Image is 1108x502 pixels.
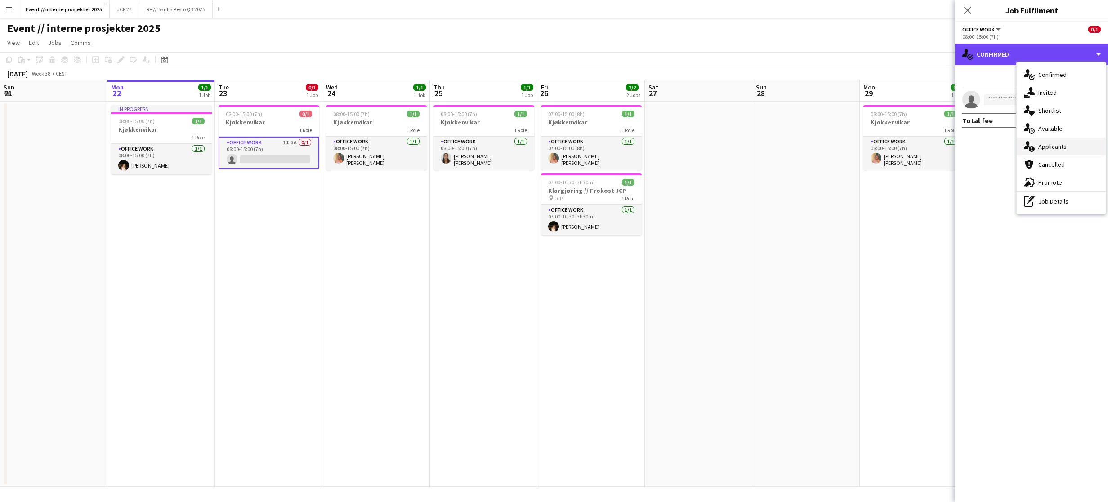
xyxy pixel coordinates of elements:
[4,37,23,49] a: View
[71,39,91,47] span: Comms
[198,84,211,91] span: 1/1
[863,118,964,126] h3: Kjøkkenvikar
[192,118,205,124] span: 1/1
[648,83,658,91] span: Sat
[951,84,963,91] span: 1/1
[118,118,155,124] span: 08:00-15:00 (7h)
[1038,142,1067,151] span: Applicants
[626,84,639,91] span: 2/2
[541,137,642,170] app-card-role: Office work1/107:00-15:00 (8h)[PERSON_NAME] [PERSON_NAME]
[862,88,875,98] span: 29
[622,179,634,186] span: 1/1
[18,0,110,18] button: Event // interne prosjekter 2025
[306,92,318,98] div: 1 Job
[414,92,425,98] div: 1 Job
[45,37,65,49] a: Jobs
[541,105,642,170] app-job-card: 07:00-15:00 (8h)1/1Kjøkkenvikar1 RoleOffice work1/107:00-15:00 (8h)[PERSON_NAME] [PERSON_NAME]
[951,92,963,98] div: 1 Job
[4,83,14,91] span: Sun
[962,26,995,33] span: Office work
[48,39,62,47] span: Jobs
[955,44,1108,65] div: Confirmed
[326,105,427,170] div: 08:00-15:00 (7h)1/1Kjøkkenvikar1 RoleOffice work1/108:00-15:00 (7h)[PERSON_NAME] [PERSON_NAME]
[111,125,212,133] h3: Kjøkkenvikar
[299,111,312,117] span: 0/1
[541,187,642,195] h3: Klargjøring // Frokost JCP
[548,179,595,186] span: 07:00-10:30 (3h30m)
[111,105,212,112] div: In progress
[944,111,957,117] span: 1/1
[110,0,139,18] button: JCP 27
[199,92,210,98] div: 1 Job
[67,37,94,49] a: Comms
[299,127,312,133] span: 1 Role
[192,134,205,141] span: 1 Role
[217,88,229,98] span: 23
[2,88,14,98] span: 21
[863,105,964,170] app-job-card: 08:00-15:00 (7h)1/1Kjøkkenvikar1 RoleOffice work1/108:00-15:00 (7h)[PERSON_NAME] [PERSON_NAME]
[514,127,527,133] span: 1 Role
[432,88,445,98] span: 25
[1038,160,1065,169] span: Cancelled
[863,137,964,170] app-card-role: Office work1/108:00-15:00 (7h)[PERSON_NAME] [PERSON_NAME]
[219,105,319,169] app-job-card: 08:00-15:00 (7h)0/1Kjøkkenvikar1 RoleOffice work1I3A0/108:00-15:00 (7h)
[1038,89,1057,97] span: Invited
[433,105,534,170] app-job-card: 08:00-15:00 (7h)1/1Kjøkkenvikar1 RoleOffice work1/108:00-15:00 (7h)[PERSON_NAME] [PERSON_NAME]
[621,127,634,133] span: 1 Role
[219,118,319,126] h3: Kjøkkenvikar
[756,83,767,91] span: Sun
[871,111,907,117] span: 08:00-15:00 (7h)
[944,127,957,133] span: 1 Role
[30,70,52,77] span: Week 38
[1088,26,1101,33] span: 0/1
[433,137,534,170] app-card-role: Office work1/108:00-15:00 (7h)[PERSON_NAME] [PERSON_NAME]
[139,0,213,18] button: RF // Barilla Pesto Q3 2025
[326,137,427,170] app-card-role: Office work1/108:00-15:00 (7h)[PERSON_NAME] [PERSON_NAME]
[962,116,993,125] div: Total fee
[326,118,427,126] h3: Kjøkkenvikar
[647,88,658,98] span: 27
[7,22,161,35] h1: Event // interne prosjekter 2025
[514,111,527,117] span: 1/1
[1038,107,1061,115] span: Shortlist
[110,88,124,98] span: 22
[548,111,585,117] span: 07:00-15:00 (8h)
[554,195,563,202] span: JCP
[226,111,262,117] span: 08:00-15:00 (7h)
[621,195,634,202] span: 1 Role
[407,111,420,117] span: 1/1
[521,92,533,98] div: 1 Job
[413,84,426,91] span: 1/1
[626,92,640,98] div: 2 Jobs
[111,144,212,174] app-card-role: Office work1/108:00-15:00 (7h)[PERSON_NAME]
[111,83,124,91] span: Mon
[1038,178,1062,187] span: Promote
[1038,124,1063,133] span: Available
[541,83,548,91] span: Fri
[541,118,642,126] h3: Kjøkkenvikar
[962,26,1002,33] button: Office work
[407,127,420,133] span: 1 Role
[1038,71,1067,79] span: Confirmed
[25,37,43,49] a: Edit
[111,105,212,174] app-job-card: In progress08:00-15:00 (7h)1/1Kjøkkenvikar1 RoleOffice work1/108:00-15:00 (7h)[PERSON_NAME]
[521,84,533,91] span: 1/1
[622,111,634,117] span: 1/1
[7,69,28,78] div: [DATE]
[7,39,20,47] span: View
[433,118,534,126] h3: Kjøkkenvikar
[29,39,39,47] span: Edit
[433,83,445,91] span: Thu
[333,111,370,117] span: 08:00-15:00 (7h)
[755,88,767,98] span: 28
[541,173,642,235] app-job-card: 07:00-10:30 (3h30m)1/1Klargjøring // Frokost JCP JCP1 RoleOffice work1/107:00-10:30 (3h30m)[PERSO...
[325,88,338,98] span: 24
[863,83,875,91] span: Mon
[540,88,548,98] span: 26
